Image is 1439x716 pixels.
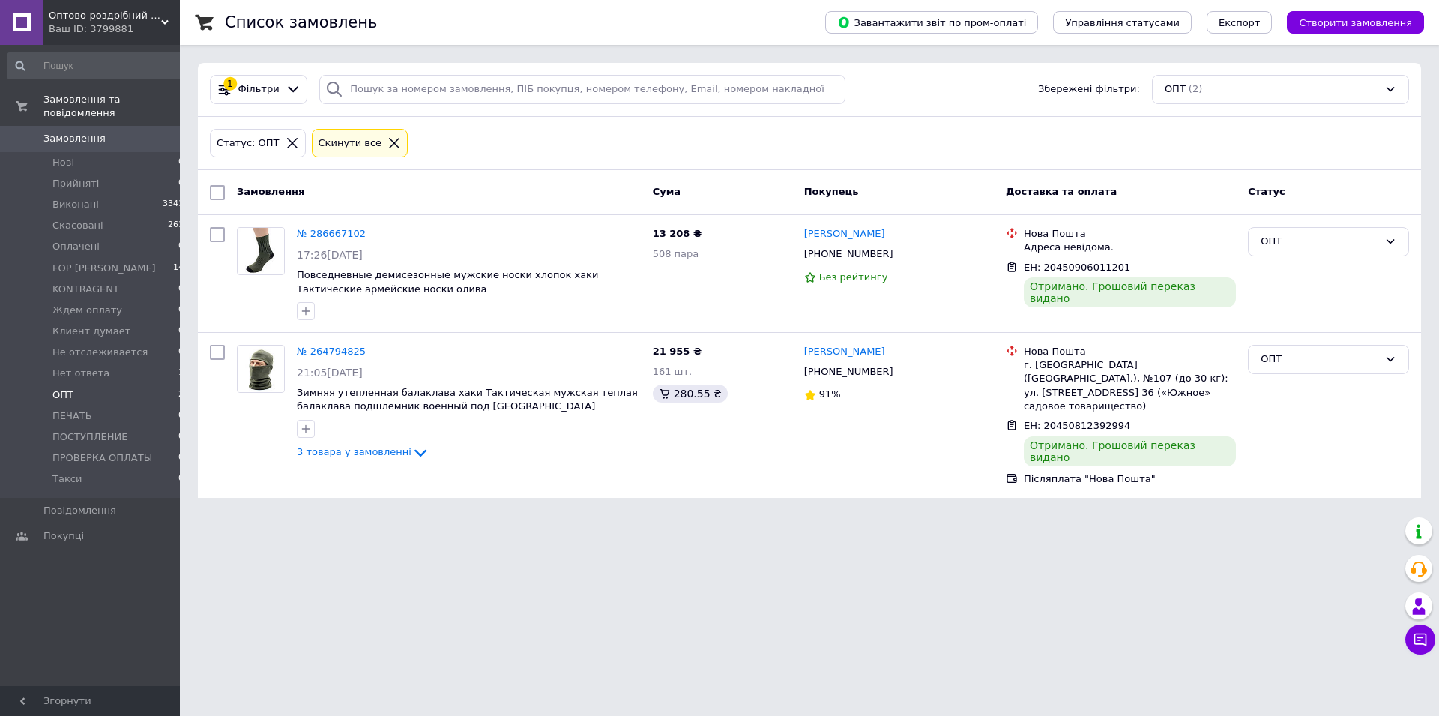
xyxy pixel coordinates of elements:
[825,11,1038,34] button: Завантажити звіт по пром-оплаті
[52,177,99,190] span: Прийняті
[223,77,237,91] div: 1
[52,240,100,253] span: Оплачені
[178,409,184,423] span: 0
[1287,11,1424,34] button: Створити замовлення
[1065,17,1180,28] span: Управління статусами
[804,248,893,259] span: [PHONE_NUMBER]
[804,186,859,197] span: Покупець
[52,451,152,465] span: ПРОВЕРКА ОПЛАТЫ
[1207,11,1273,34] button: Експорт
[178,304,184,317] span: 0
[297,367,363,379] span: 21:05[DATE]
[1024,420,1130,431] span: ЕН: 20450812392994
[1024,227,1236,241] div: Нова Пошта
[214,136,283,151] div: Статус: ОПТ
[297,346,366,357] a: № 264794825
[52,198,99,211] span: Виконані
[297,446,429,457] a: 3 товара у замовленні
[1024,277,1236,307] div: Отримано. Грошовий переказ видано
[1189,83,1202,94] span: (2)
[237,186,304,197] span: Замовлення
[178,367,184,380] span: 1
[178,388,184,402] span: 2
[52,472,82,486] span: Такси
[297,269,598,295] a: Повседневные демисезонные мужские носки хлопок хаки Тактические армейские носки олива
[238,82,280,97] span: Фільтри
[653,186,681,197] span: Cума
[52,156,74,169] span: Нові
[238,228,284,274] img: Фото товару
[52,346,148,359] span: Не отслеживается
[49,22,180,36] div: Ваш ID: 3799881
[43,529,84,543] span: Покупці
[178,156,184,169] span: 0
[1024,436,1236,466] div: Отримано. Грошовий переказ видано
[52,304,122,317] span: Ждем оплату
[297,228,366,239] a: № 286667102
[319,75,845,104] input: Пошук за номером замовлення, ПІБ покупця, номером телефону, Email, номером накладної
[1024,345,1236,358] div: Нова Пошта
[178,325,184,338] span: 0
[1024,358,1236,413] div: г. [GEOGRAPHIC_DATA] ([GEOGRAPHIC_DATA].), №107 (до 30 кг): ул. [STREET_ADDRESS] 36 («Южное» садо...
[1024,241,1236,254] div: Адреса невідома.
[1165,82,1186,97] span: ОПТ
[1248,186,1285,197] span: Статус
[819,271,888,283] span: Без рейтингу
[804,345,885,359] a: [PERSON_NAME]
[7,52,185,79] input: Пошук
[43,504,116,517] span: Повідомлення
[1219,17,1261,28] span: Експорт
[49,9,161,22] span: Оптово-роздрібний магазин SVI
[178,451,184,465] span: 0
[1053,11,1192,34] button: Управління статусами
[1261,352,1378,367] div: ОПТ
[297,447,411,458] span: 3 товара у замовленні
[178,472,184,486] span: 0
[653,228,702,239] span: 13 208 ₴
[178,283,184,296] span: 0
[168,219,184,232] span: 261
[52,430,127,444] span: ПОСТУПЛЕНИЕ
[1024,262,1130,273] span: ЕН: 20450906011201
[238,346,284,392] img: Фото товару
[1405,625,1435,655] button: Чат з покупцем
[297,249,363,261] span: 17:26[DATE]
[316,136,385,151] div: Cкинути все
[819,388,841,400] span: 91%
[1272,16,1424,28] a: Створити замовлення
[1261,234,1378,250] div: ОПТ
[837,16,1026,29] span: Завантажити звіт по пром-оплаті
[225,13,377,31] h1: Список замовлень
[1006,186,1117,197] span: Доставка та оплата
[297,387,638,412] a: Зимняя утепленная балаклава хаки Тактическая мужская теплая балаклава подшлемник военный под [GEO...
[178,177,184,190] span: 0
[173,262,184,275] span: 14
[52,325,130,338] span: Клиент думает
[178,346,184,359] span: 0
[653,385,728,403] div: 280.55 ₴
[178,240,184,253] span: 0
[1024,472,1236,486] div: Післяплата "Нова Пошта"
[653,346,702,357] span: 21 955 ₴
[52,283,119,296] span: KONTRAGENT
[163,198,184,211] span: 3341
[237,227,285,275] a: Фото товару
[804,227,885,241] a: [PERSON_NAME]
[52,388,73,402] span: ОПТ
[52,219,103,232] span: Скасовані
[52,409,92,423] span: ПЕЧАТЬ
[653,366,693,377] span: 161 шт.
[52,367,109,380] span: Нет ответа
[52,262,156,275] span: FOP [PERSON_NAME]
[237,345,285,393] a: Фото товару
[43,93,180,120] span: Замовлення та повідомлення
[43,132,106,145] span: Замовлення
[653,248,699,259] span: 508 пара
[178,430,184,444] span: 0
[1038,82,1140,97] span: Збережені фільтри:
[804,366,893,377] span: [PHONE_NUMBER]
[1299,17,1412,28] span: Створити замовлення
